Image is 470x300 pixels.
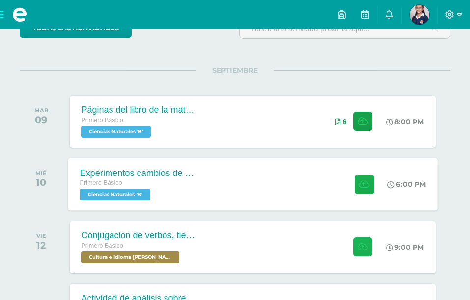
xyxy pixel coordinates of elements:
div: 09 [34,114,48,125]
div: Conjugacion de verbos, tiempo pasado en Kaqchikel [81,230,199,241]
span: Primero Básico [81,117,123,124]
span: Ciencias Naturales 'B' [80,189,150,200]
div: MIÉ [35,170,47,176]
div: Páginas del libro de la materia [81,105,199,115]
div: VIE [36,232,46,239]
span: 6 [343,118,347,125]
div: Archivos entregados [335,118,347,125]
div: MAR [34,107,48,114]
div: 12 [36,239,46,251]
div: 6:00 PM [387,180,426,189]
img: 47a86799df5a7513b244ebbfb8bcd0cf.png [410,5,429,25]
span: Primero Básico [81,242,123,249]
div: Experimentos cambios de estado [80,168,198,178]
span: Cultura e Idioma Maya Garífuna o Xinca 'B' [81,251,179,263]
span: Primero Básico [80,179,122,186]
span: Ciencias Naturales 'B' [81,126,151,138]
div: 9:00 PM [386,243,424,251]
div: 10 [35,176,47,188]
span: SEPTIEMBRE [196,66,274,75]
div: 8:00 PM [386,117,424,126]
